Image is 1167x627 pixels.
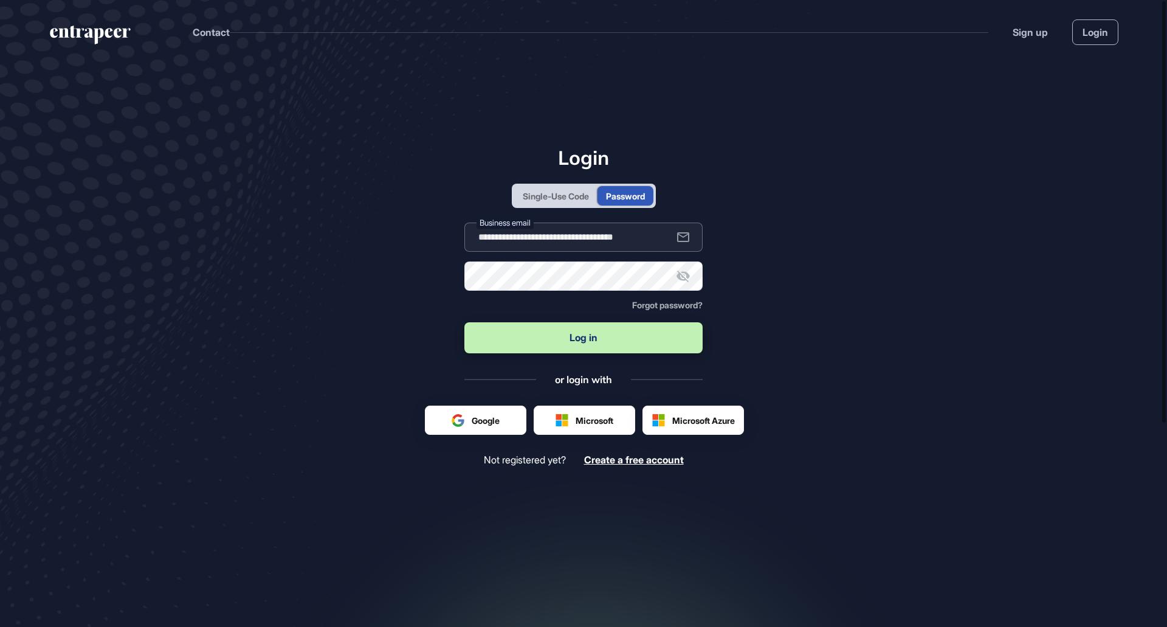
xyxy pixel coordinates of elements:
[632,300,703,310] a: Forgot password?
[49,26,132,49] a: entrapeer-logo
[1072,19,1118,45] a: Login
[477,217,534,229] label: Business email
[464,322,703,353] button: Log in
[193,24,230,40] button: Contact
[606,190,645,203] div: Password
[1013,25,1048,40] a: Sign up
[464,146,703,169] h1: Login
[584,454,684,466] a: Create a free account
[555,373,612,386] div: or login with
[523,190,589,203] div: Single-Use Code
[484,454,566,466] span: Not registered yet?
